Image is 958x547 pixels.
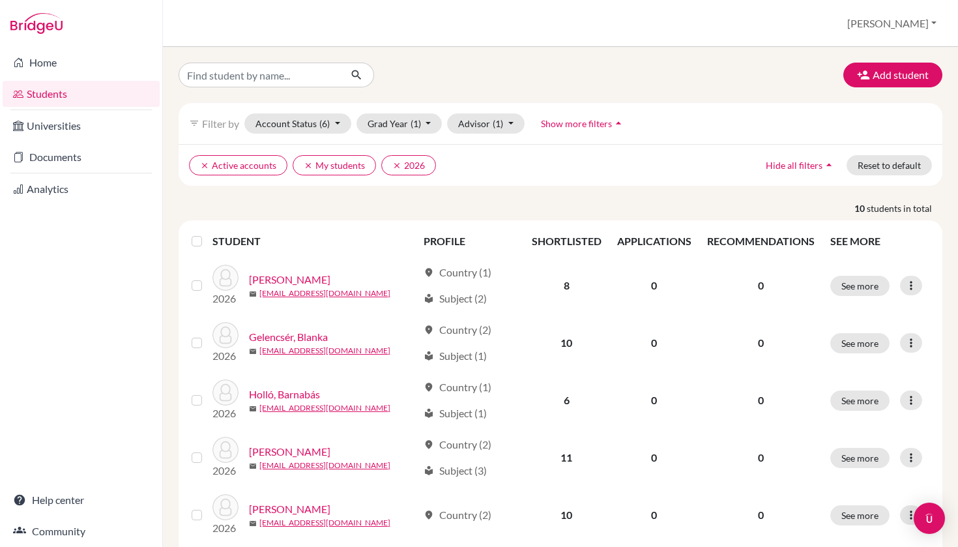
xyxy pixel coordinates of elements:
[424,507,491,523] div: Country (2)
[830,505,890,525] button: See more
[249,520,257,527] span: mail
[524,486,609,544] td: 10
[249,387,320,402] a: Holló, Barnabás
[424,379,491,395] div: Country (1)
[707,278,815,293] p: 0
[424,293,434,304] span: local_library
[212,437,239,463] img: Kemecsei, Aron
[10,13,63,34] img: Bridge-U
[854,201,867,215] strong: 10
[867,201,942,215] span: students in total
[424,325,434,335] span: location_on
[244,113,351,134] button: Account Status(6)
[524,226,609,257] th: SHORTLISTED
[424,510,434,520] span: location_on
[381,155,436,175] button: clear2026
[3,144,160,170] a: Documents
[259,460,390,471] a: [EMAIL_ADDRESS][DOMAIN_NAME]
[411,118,421,129] span: (1)
[212,226,415,257] th: STUDENT
[493,118,503,129] span: (1)
[424,463,487,479] div: Subject (3)
[707,335,815,351] p: 0
[3,113,160,139] a: Universities
[212,291,239,306] p: 2026
[249,272,330,288] a: [PERSON_NAME]
[612,117,625,130] i: arrow_drop_up
[524,257,609,314] td: 8
[212,322,239,348] img: Gelencsér, Blanka
[424,382,434,392] span: location_on
[914,503,945,534] div: Open Intercom Messenger
[424,265,491,280] div: Country (1)
[424,291,487,306] div: Subject (2)
[293,155,376,175] button: clearMy students
[699,226,822,257] th: RECOMMENDATIONS
[212,348,239,364] p: 2026
[249,347,257,355] span: mail
[609,257,699,314] td: 0
[202,117,239,130] span: Filter by
[249,290,257,298] span: mail
[822,158,835,171] i: arrow_drop_up
[304,161,313,170] i: clear
[189,118,199,128] i: filter_list
[392,161,401,170] i: clear
[179,63,340,87] input: Find student by name...
[424,267,434,278] span: location_on
[259,288,390,299] a: [EMAIL_ADDRESS][DOMAIN_NAME]
[249,405,257,413] span: mail
[424,322,491,338] div: Country (2)
[707,450,815,466] p: 0
[524,372,609,429] td: 6
[212,494,239,520] img: Kosztolányi, Niki
[609,372,699,429] td: 0
[3,176,160,202] a: Analytics
[830,448,890,468] button: See more
[609,314,699,372] td: 0
[212,379,239,406] img: Holló, Barnabás
[524,429,609,486] td: 11
[447,113,525,134] button: Advisor(1)
[416,226,524,257] th: PROFILE
[3,487,160,513] a: Help center
[424,351,434,361] span: local_library
[356,113,443,134] button: Grad Year(1)
[212,520,239,536] p: 2026
[830,333,890,353] button: See more
[830,276,890,296] button: See more
[424,408,434,419] span: local_library
[249,329,328,345] a: Gelencsér, Blanka
[524,314,609,372] td: 10
[822,226,937,257] th: SEE MORE
[766,160,822,171] span: Hide all filters
[847,155,932,175] button: Reset to default
[259,402,390,414] a: [EMAIL_ADDRESS][DOMAIN_NAME]
[424,439,434,450] span: location_on
[424,406,487,421] div: Subject (1)
[319,118,330,129] span: (6)
[249,444,330,460] a: [PERSON_NAME]
[530,113,636,134] button: Show more filtersarrow_drop_up
[609,429,699,486] td: 0
[212,463,239,479] p: 2026
[259,345,390,357] a: [EMAIL_ADDRESS][DOMAIN_NAME]
[3,81,160,107] a: Students
[609,226,699,257] th: APPLICATIONS
[541,118,612,129] span: Show more filters
[843,63,942,87] button: Add student
[424,348,487,364] div: Subject (1)
[830,391,890,411] button: See more
[212,406,239,421] p: 2026
[755,155,847,175] button: Hide all filtersarrow_drop_up
[707,392,815,408] p: 0
[841,11,942,36] button: [PERSON_NAME]
[200,161,209,170] i: clear
[212,265,239,291] img: Domonkos, Luca
[424,437,491,452] div: Country (2)
[189,155,287,175] button: clearActive accounts
[707,507,815,523] p: 0
[609,486,699,544] td: 0
[249,501,330,517] a: [PERSON_NAME]
[249,462,257,470] span: mail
